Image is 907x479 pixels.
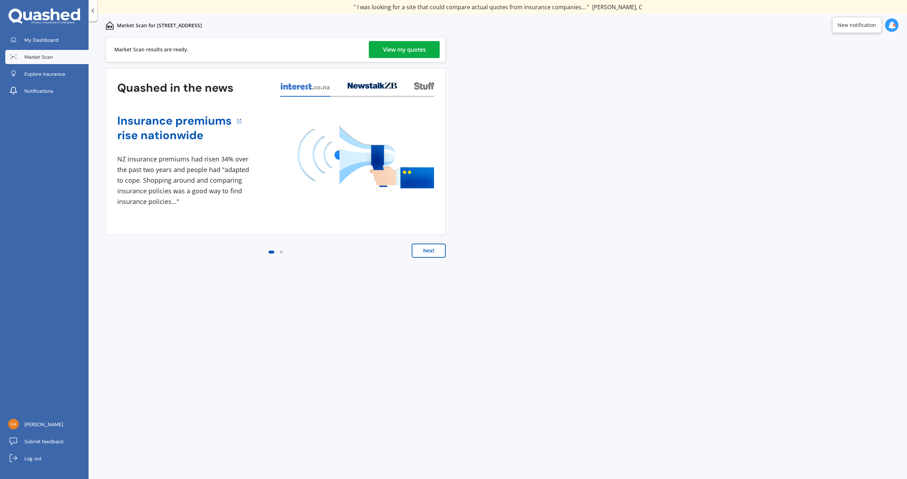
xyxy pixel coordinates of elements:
span: [PERSON_NAME] [24,421,63,428]
span: Notifications [24,87,53,95]
span: Explore insurance [24,70,65,78]
span: Market Scan [24,53,53,61]
a: [PERSON_NAME] [5,417,89,432]
img: 4cb11fb246a701a44eba1d14a08e04ea [8,419,19,429]
a: Submit feedback [5,434,89,449]
span: Log out [24,455,41,462]
div: NZ insurance premiums had risen 34% over the past two years and people had "adapted to cope. Shop... [117,154,252,207]
a: Explore insurance [5,67,89,81]
a: Insurance premiums [117,114,232,128]
a: rise nationwide [117,128,232,143]
h3: Quashed in the news [117,81,233,95]
button: Next [412,244,446,258]
p: Market Scan for [STREET_ADDRESS] [117,22,202,29]
img: home-and-contents.b802091223b8502ef2dd.svg [106,21,114,30]
a: Log out [5,451,89,466]
span: My Dashboard [24,36,58,44]
div: View my quotes [383,41,426,58]
a: Market Scan [5,50,89,64]
div: Market Scan results are ready. [114,37,188,62]
a: My Dashboard [5,33,89,47]
img: media image [298,126,434,188]
a: View my quotes [369,41,440,58]
span: Submit feedback [24,438,64,445]
div: New notification [838,22,876,29]
a: Notifications [5,84,89,98]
